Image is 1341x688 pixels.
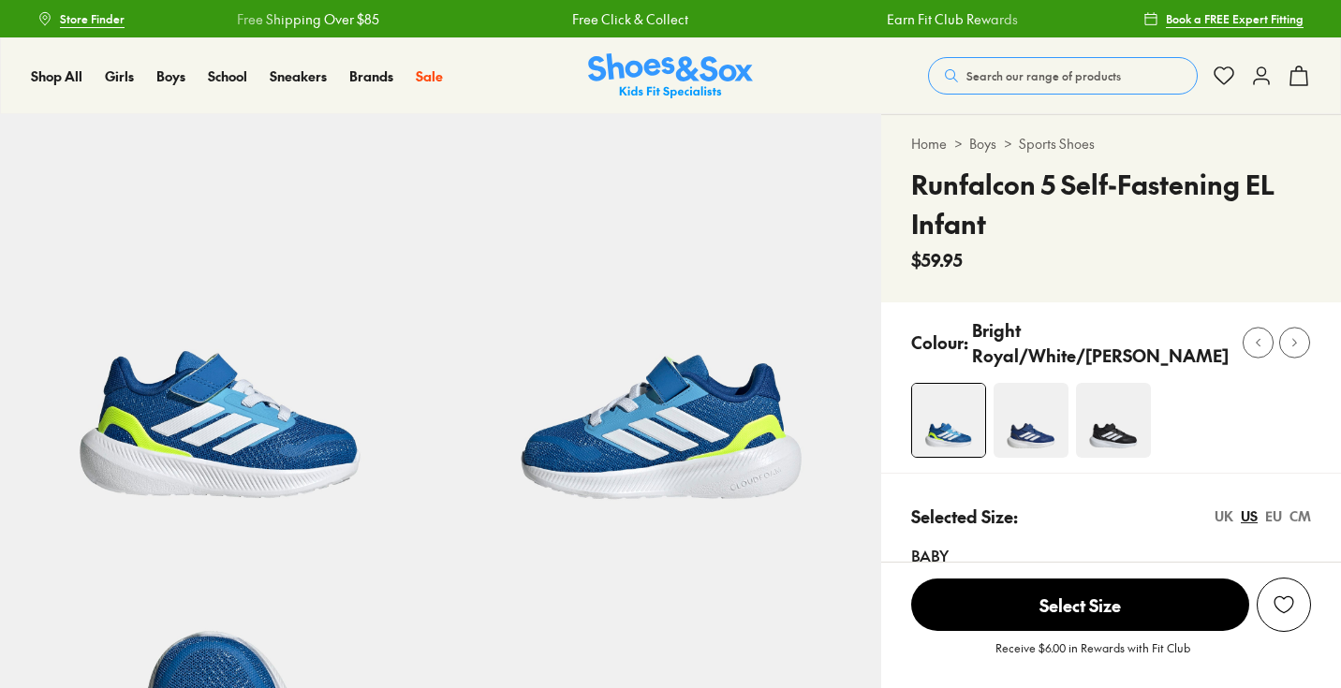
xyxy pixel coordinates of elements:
p: Receive $6.00 in Rewards with Fit Club [995,639,1190,673]
span: Book a FREE Expert Fitting [1166,10,1304,27]
span: Sneakers [270,66,327,85]
img: 4-498523_1 [1076,383,1151,458]
span: Store Finder [60,10,125,27]
a: Brands [349,66,393,86]
a: Boys [156,66,185,86]
p: Bright Royal/White/[PERSON_NAME] [972,317,1229,368]
button: Select Size [911,578,1249,632]
span: School [208,66,247,85]
p: Colour: [911,329,968,355]
img: 5-548197_1 [441,114,882,555]
a: Sports Shoes [1019,134,1095,154]
img: SNS_Logo_Responsive.svg [588,53,753,99]
span: Select Size [911,578,1249,631]
span: Search our range of products [966,67,1121,84]
a: Store Finder [37,2,125,36]
a: School [208,66,247,86]
img: 4-548196_1 [912,384,985,457]
div: > > [911,134,1311,154]
div: UK [1215,506,1233,526]
a: Boys [969,134,996,154]
a: Shoes & Sox [588,53,753,99]
div: CM [1289,506,1311,526]
a: Girls [105,66,134,86]
span: Shop All [31,66,82,85]
button: Search our range of products [928,57,1198,95]
a: Free Click & Collect [571,9,687,29]
div: US [1241,506,1258,526]
div: EU [1265,506,1282,526]
a: Free Shipping Over $85 [236,9,378,29]
span: Boys [156,66,185,85]
p: Selected Size: [911,504,1018,529]
a: Sale [416,66,443,86]
button: Add to Wishlist [1257,578,1311,632]
span: Brands [349,66,393,85]
a: Book a FREE Expert Fitting [1143,2,1304,36]
span: Girls [105,66,134,85]
h4: Runfalcon 5 Self-Fastening EL Infant [911,165,1311,243]
div: Baby [911,544,1311,566]
a: Shop All [31,66,82,86]
a: Home [911,134,947,154]
span: $59.95 [911,247,963,272]
img: 4-524326_1 [994,383,1068,458]
a: Sneakers [270,66,327,86]
span: Sale [416,66,443,85]
a: Earn Fit Club Rewards [886,9,1017,29]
